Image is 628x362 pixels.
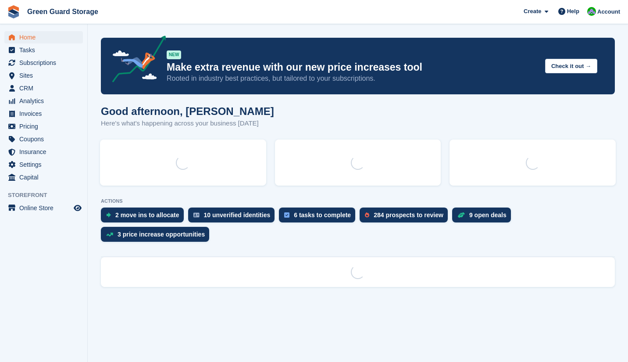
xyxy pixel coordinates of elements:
div: 2 move ins to allocate [115,211,179,219]
img: verify_identity-adf6edd0f0f0b5bbfe63781bf79b02c33cf7c696d77639b501bdc392416b5a36.svg [193,212,200,218]
a: 284 prospects to review [360,208,452,227]
a: menu [4,120,83,133]
img: stora-icon-8386f47178a22dfd0bd8f6a31ec36ba5ce8667c1dd55bd0f319d3a0aa187defe.svg [7,5,20,18]
a: menu [4,57,83,69]
span: Sites [19,69,72,82]
a: Preview store [72,203,83,213]
a: menu [4,44,83,56]
a: menu [4,158,83,171]
div: 3 price increase opportunities [118,231,205,238]
img: move_ins_to_allocate_icon-fdf77a2bb77ea45bf5b3d319d69a93e2d87916cf1d5bf7949dd705db3b84f3ca.svg [106,212,111,218]
span: Insurance [19,146,72,158]
span: CRM [19,82,72,94]
p: ACTIONS [101,198,615,204]
span: Online Store [19,202,72,214]
img: deal-1b604bf984904fb50ccaf53a9ad4b4a5d6e5aea283cecdc64d6e3604feb123c2.svg [457,212,465,218]
a: menu [4,69,83,82]
span: Tasks [19,44,72,56]
span: Analytics [19,95,72,107]
a: menu [4,31,83,43]
div: 6 tasks to complete [294,211,351,219]
span: Home [19,31,72,43]
a: menu [4,95,83,107]
span: Create [524,7,541,16]
a: menu [4,82,83,94]
div: NEW [167,50,181,59]
div: 284 prospects to review [374,211,443,219]
span: Coupons [19,133,72,145]
img: task-75834270c22a3079a89374b754ae025e5fb1db73e45f91037f5363f120a921f8.svg [284,212,289,218]
a: menu [4,202,83,214]
span: Account [597,7,620,16]
img: prospect-51fa495bee0391a8d652442698ab0144808aea92771e9ea1ae160a38d050c398.svg [365,212,369,218]
img: price-adjustments-announcement-icon-8257ccfd72463d97f412b2fc003d46551f7dbcb40ab6d574587a9cd5c0d94... [105,36,166,86]
p: Here's what's happening across your business [DATE] [101,118,274,129]
div: 9 open deals [469,211,507,219]
span: Subscriptions [19,57,72,69]
a: menu [4,171,83,183]
a: 2 move ins to allocate [101,208,188,227]
a: menu [4,133,83,145]
span: Help [567,7,579,16]
img: price_increase_opportunities-93ffe204e8149a01c8c9dc8f82e8f89637d9d84a8eef4429ea346261dce0b2c0.svg [106,233,113,237]
span: Invoices [19,108,72,120]
a: menu [4,146,83,158]
p: Make extra revenue with our new price increases tool [167,61,538,74]
a: 9 open deals [452,208,515,227]
h1: Good afternoon, [PERSON_NAME] [101,105,274,117]
button: Check it out → [545,59,597,73]
div: 10 unverified identities [204,211,271,219]
p: Rooted in industry best practices, but tailored to your subscriptions. [167,74,538,83]
a: menu [4,108,83,120]
a: 6 tasks to complete [279,208,360,227]
img: Jonathan Bailey [587,7,596,16]
a: 10 unverified identities [188,208,279,227]
span: Pricing [19,120,72,133]
span: Settings [19,158,72,171]
span: Storefront [8,191,87,200]
a: Green Guard Storage [24,4,102,19]
a: 3 price increase opportunities [101,227,214,246]
span: Capital [19,171,72,183]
